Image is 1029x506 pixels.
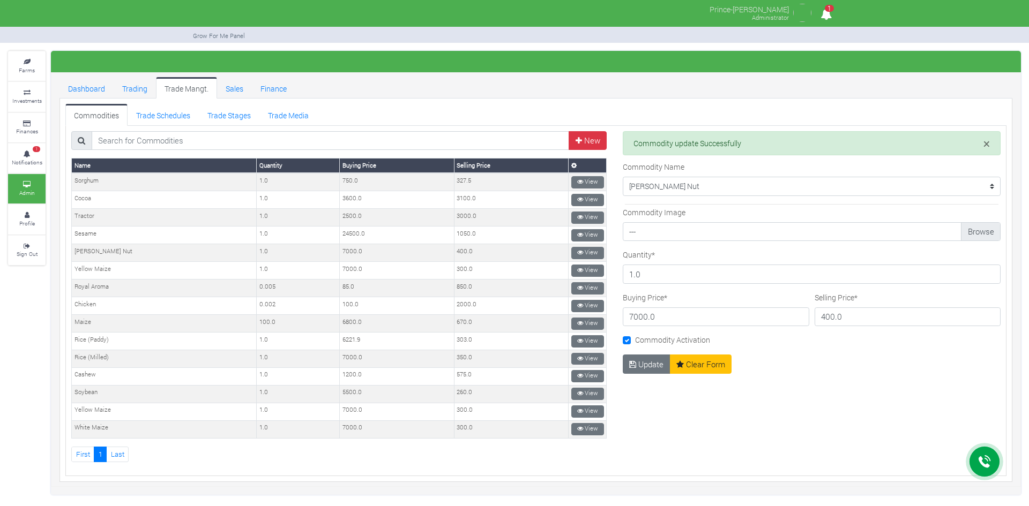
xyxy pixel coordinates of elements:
td: White Maize [72,420,257,438]
td: 7000.0 [340,262,454,280]
td: 303.0 [454,333,568,350]
a: Finances [8,113,46,142]
td: 1.0 [257,385,340,403]
td: 1.0 [257,350,340,368]
th: Quantity [257,158,340,173]
td: 0.005 [257,280,340,297]
td: 1.0 [257,244,340,262]
a: 1 Notifications [8,144,46,173]
a: Trade Mangt. [156,77,217,99]
td: 1.0 [257,420,340,438]
td: 3100.0 [454,191,568,209]
td: 7000.0 [340,403,454,420]
img: growforme image [192,2,198,24]
td: 7000.0 [340,420,454,438]
small: Profile [19,220,35,227]
label: --- [623,222,1001,241]
td: Rice (Paddy) [72,333,257,350]
a: Trade Schedules [128,104,199,125]
a: View [571,388,604,400]
td: 7000.0 [340,244,454,262]
a: View [571,405,604,418]
td: Yellow Maize [72,403,257,420]
a: Sign Out [8,236,46,265]
td: Maize [72,315,257,333]
a: View [571,353,604,365]
label: Commodity Name [623,161,684,172]
td: 1.0 [257,191,340,209]
nav: Page Navigation [71,447,607,462]
a: First [71,447,94,462]
td: 400.0 [454,244,568,262]
span: 1 [825,5,834,12]
a: 1 [94,447,107,462]
td: 1.0 [257,333,340,350]
td: 1050.0 [454,226,568,244]
td: 2000.0 [454,297,568,315]
td: 7000.0 [340,350,454,368]
img: growforme image [792,2,813,24]
a: Trade Media [259,104,317,125]
td: 300.0 [454,262,568,280]
td: 3000.0 [454,209,568,226]
a: View [571,247,604,259]
small: Finances [16,127,38,135]
td: 750.0 [340,173,454,191]
a: Farms [8,51,46,81]
td: Tractor [72,209,257,226]
button: Update [623,354,670,374]
a: View [571,335,604,348]
td: 300.0 [454,420,568,438]
td: 85.0 [340,280,454,297]
small: Administrator [752,13,789,21]
td: 5500.0 [340,385,454,403]
label: Buying Price [623,292,667,303]
small: Investments [12,97,42,104]
th: Name [72,158,257,173]
td: 1.0 [257,403,340,420]
td: 100.0 [257,315,340,333]
a: Last [106,447,129,462]
td: 1.0 [257,173,340,191]
span: 1 [33,146,40,153]
td: 350.0 [454,350,568,368]
td: Rice (Milled) [72,350,257,368]
i: Notifications [816,2,837,26]
a: Commodities [65,104,128,125]
th: Buying Price [340,158,454,173]
a: Investments [8,82,46,111]
a: Finance [252,77,295,99]
td: 6221.9 [340,333,454,350]
td: Cashew [72,367,257,385]
p: Prince-[PERSON_NAME] [710,2,789,15]
a: Clear Form [670,354,732,374]
td: 2500.0 [340,209,454,226]
a: View [571,176,604,188]
th: Selling Price [454,158,568,173]
a: New [569,131,607,150]
td: Sorghum [72,173,257,191]
td: Cocoa [72,191,257,209]
a: View [571,370,604,382]
td: Soybean [72,385,257,403]
td: 6800.0 [340,315,454,333]
small: Farms [19,66,35,74]
a: Dashboard [59,77,114,99]
a: View [571,318,604,330]
a: View [571,423,604,435]
small: Notifications [12,158,42,166]
label: Selling Price [815,292,857,303]
td: 100.0 [340,297,454,315]
label: Commodity Image [623,207,685,218]
td: 260.0 [454,385,568,403]
span: × [983,135,990,152]
a: 1 [816,10,837,20]
td: 1.0 [257,262,340,280]
a: Admin [8,174,46,203]
td: 1.0 [257,367,340,385]
td: 1200.0 [340,367,454,385]
input: Search for Commodities [92,131,570,150]
td: 3600.0 [340,191,454,209]
td: 670.0 [454,315,568,333]
td: Chicken [72,297,257,315]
